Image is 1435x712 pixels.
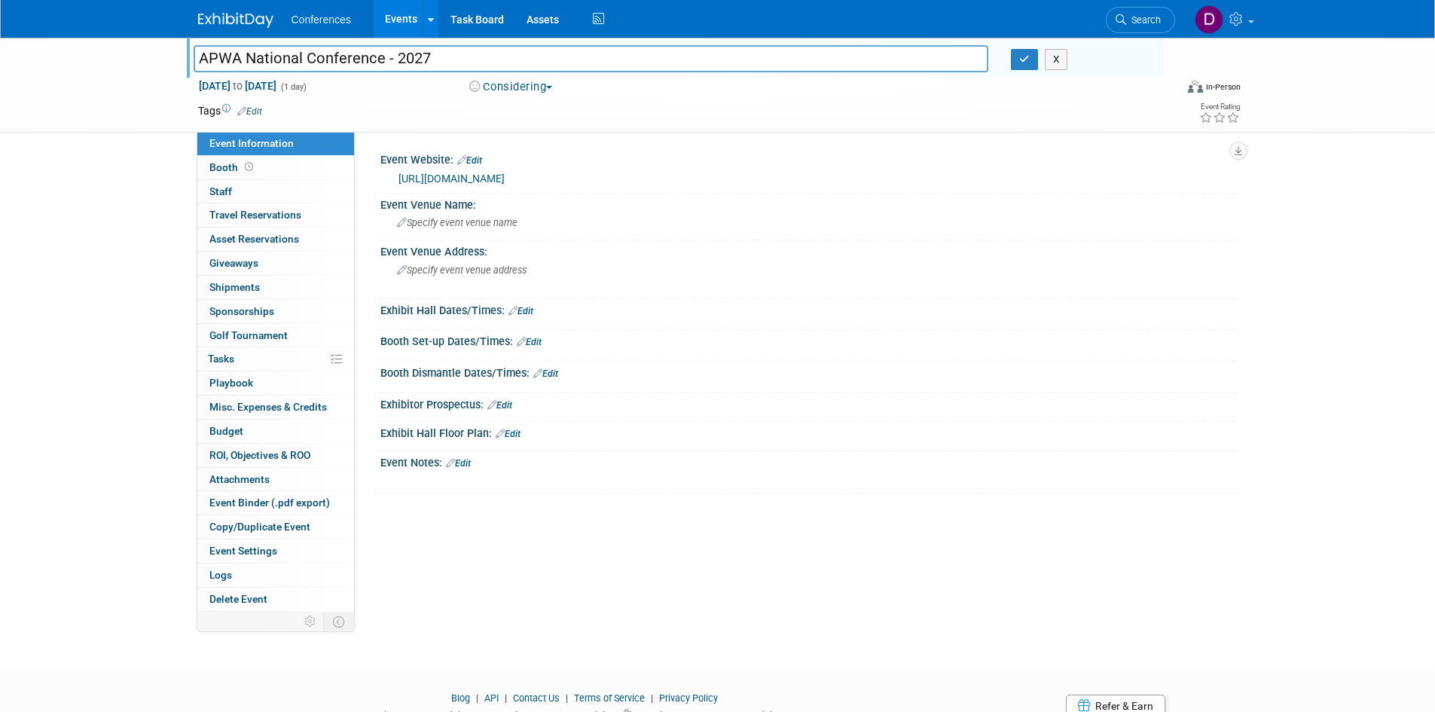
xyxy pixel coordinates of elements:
div: Event Notes: [380,451,1238,471]
span: Conferences [292,14,351,26]
div: Exhibit Hall Dates/Times: [380,299,1238,319]
a: Booth [197,156,354,179]
td: Toggle Event Tabs [323,612,354,631]
a: Asset Reservations [197,228,354,251]
a: Edit [446,458,471,469]
a: Privacy Policy [659,692,718,704]
a: Edit [237,106,262,117]
img: ExhibitDay [198,13,273,28]
span: Shipments [209,281,260,293]
a: Edit [496,429,521,439]
a: Copy/Duplicate Event [197,515,354,539]
a: Edit [508,306,533,316]
span: [DATE] [DATE] [198,79,277,93]
span: Misc. Expenses & Credits [209,401,327,413]
a: Sponsorships [197,300,354,323]
span: Event Information [209,137,294,149]
a: ROI, Objectives & ROO [197,444,354,467]
img: Format-Inperson.png [1188,81,1203,93]
a: API [484,692,499,704]
span: Budget [209,425,243,437]
div: Event Website: [380,148,1238,168]
span: Event Binder (.pdf export) [209,497,330,509]
span: Staff [209,185,232,197]
a: Edit [487,400,512,411]
span: Booth not reserved yet [242,161,256,173]
span: | [501,692,511,704]
a: Delete Event [197,588,354,611]
span: Specify event venue name [397,217,518,228]
a: Tasks [197,347,354,371]
a: Edit [517,337,542,347]
span: Sponsorships [209,305,274,317]
div: Exhibit Hall Floor Plan: [380,422,1238,442]
a: Attachments [197,468,354,491]
span: Event Settings [209,545,277,557]
a: Golf Tournament [197,324,354,347]
a: Shipments [197,276,354,299]
div: Booth Set-up Dates/Times: [380,330,1238,350]
a: Edit [533,368,558,379]
span: Playbook [209,377,253,389]
span: Delete Event [209,593,267,605]
td: Tags [198,103,262,118]
span: Copy/Duplicate Event [209,521,310,533]
span: Asset Reservations [209,233,299,245]
a: Edit [457,155,482,166]
span: | [472,692,482,704]
a: Search [1106,7,1175,33]
span: Search [1126,14,1161,26]
a: Misc. Expenses & Credits [197,396,354,419]
div: Event Venue Address: [380,240,1238,259]
span: Specify event venue address [397,264,527,276]
a: Contact Us [513,692,560,704]
a: Event Settings [197,539,354,563]
button: X [1045,49,1068,70]
a: Giveaways [197,252,354,275]
span: Travel Reservations [209,209,301,221]
td: Personalize Event Tab Strip [298,612,324,631]
a: Budget [197,420,354,443]
a: Staff [197,180,354,203]
span: Giveaways [209,257,258,269]
div: Event Rating [1199,103,1240,111]
div: Exhibitor Prospectus: [380,393,1238,413]
a: Terms of Service [574,692,645,704]
span: ROI, Objectives & ROO [209,449,310,461]
button: Considering [464,79,558,95]
img: Diane Arabia [1195,5,1223,34]
div: Event Venue Name: [380,194,1238,212]
span: | [562,692,572,704]
div: Booth Dismantle Dates/Times: [380,362,1238,381]
a: Event Binder (.pdf export) [197,491,354,515]
a: Event Information [197,132,354,155]
div: In-Person [1205,81,1241,93]
span: Golf Tournament [209,329,288,341]
div: Event Format [1086,78,1241,101]
a: Travel Reservations [197,203,354,227]
span: Attachments [209,473,270,485]
span: Booth [209,161,256,173]
span: Logs [209,569,232,581]
a: Logs [197,564,354,587]
span: | [647,692,657,704]
span: (1 day) [279,82,307,92]
a: Playbook [197,371,354,395]
span: to [231,80,245,92]
a: [URL][DOMAIN_NAME] [398,173,505,185]
span: Tasks [208,353,234,365]
a: Blog [451,692,470,704]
